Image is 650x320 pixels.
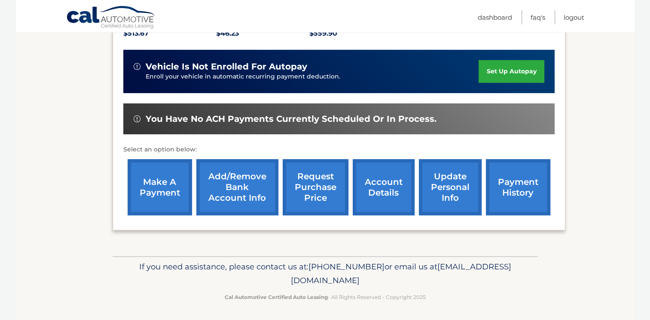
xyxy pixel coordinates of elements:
p: Select an option below: [123,145,555,155]
p: $46.23 [216,27,309,39]
a: set up autopay [479,60,544,83]
strong: Cal Automotive Certified Auto Leasing [225,294,328,300]
span: vehicle is not enrolled for autopay [146,61,307,72]
p: $513.67 [123,27,217,39]
a: update personal info [419,159,482,215]
p: Enroll your vehicle in automatic recurring payment deduction. [146,72,479,82]
a: Logout [564,10,584,24]
a: payment history [486,159,550,215]
span: [PHONE_NUMBER] [308,262,385,272]
p: $559.90 [309,27,403,39]
img: alert-white.svg [134,115,140,122]
p: - All Rights Reserved - Copyright 2025 [118,293,532,302]
p: If you need assistance, please contact us at: or email us at [118,260,532,287]
a: request purchase price [283,159,348,215]
a: Add/Remove bank account info [196,159,278,215]
span: You have no ACH payments currently scheduled or in process. [146,114,436,124]
img: alert-white.svg [134,63,140,70]
a: account details [353,159,415,215]
a: make a payment [128,159,192,215]
a: Dashboard [478,10,512,24]
a: FAQ's [531,10,545,24]
span: [EMAIL_ADDRESS][DOMAIN_NAME] [291,262,511,285]
a: Cal Automotive [66,6,156,30]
